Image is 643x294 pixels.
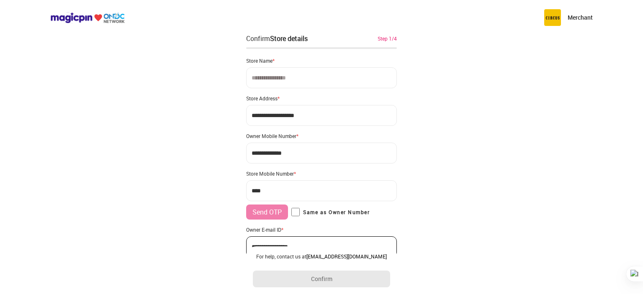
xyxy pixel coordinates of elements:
p: Merchant [568,13,593,22]
a: [EMAIL_ADDRESS][DOMAIN_NAME] [306,253,387,260]
img: circus.b677b59b.png [544,9,561,26]
div: Store Name [246,57,397,64]
input: Same as Owner Number [291,208,300,216]
div: Store Address [246,95,397,102]
div: Owner Mobile Number [246,133,397,139]
div: For help, contact us at [253,253,390,260]
div: Owner E-mail ID [246,226,397,233]
button: Confirm [253,271,390,287]
button: Send OTP [246,205,288,220]
img: ondc-logo-new-small.8a59708e.svg [50,12,125,23]
label: Same as Owner Number [291,208,370,216]
div: Store details [270,34,308,43]
div: Step 1/4 [378,35,397,42]
div: Store Mobile Number [246,170,397,177]
div: Confirm [246,33,308,43]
